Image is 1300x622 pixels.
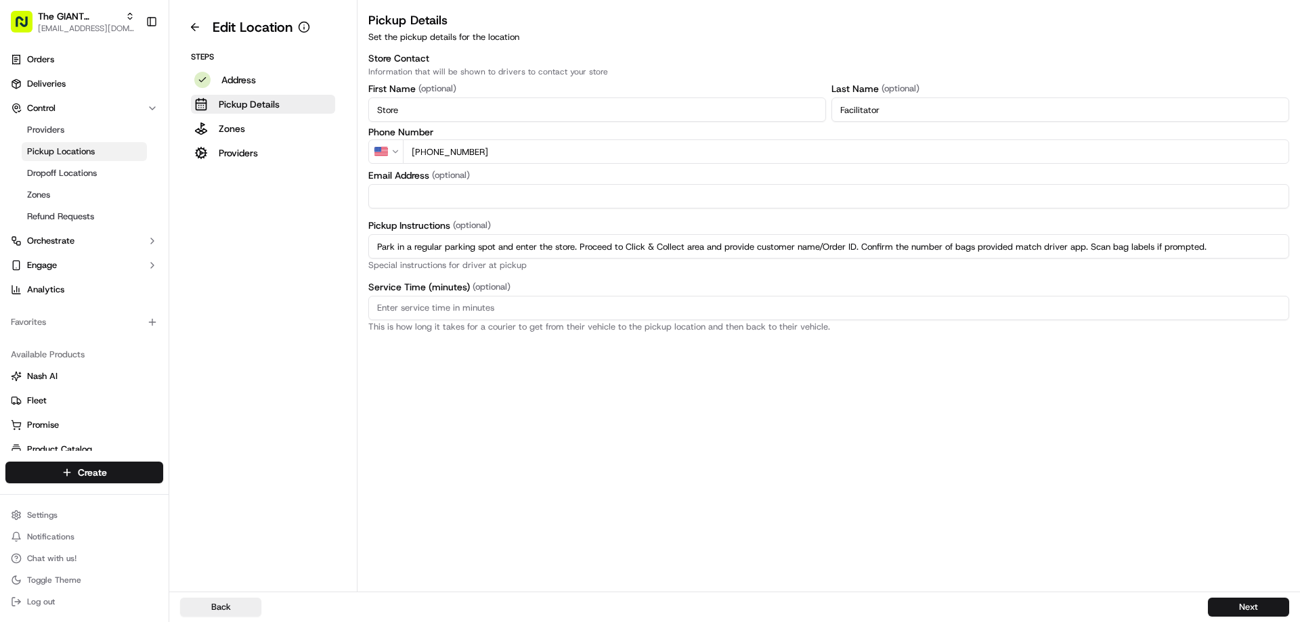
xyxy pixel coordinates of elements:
button: Toggle Theme [5,571,163,590]
input: Email Address [368,184,1289,208]
button: The GIANT Company [38,9,120,23]
span: Chat with us! [27,553,77,564]
span: Refund Requests [27,210,94,223]
button: Product Catalog [5,439,163,460]
label: Phone Number [368,127,1289,137]
button: Promise [5,414,163,436]
input: Last Name [831,97,1289,122]
span: Orchestrate [27,235,74,247]
span: Deliveries [27,78,66,90]
span: Create [78,466,107,479]
span: Providers [27,124,64,136]
button: Notifications [5,527,163,546]
button: Zones [191,119,335,138]
span: (optional) [473,281,511,293]
button: Control [5,97,163,119]
a: Orders [5,49,163,70]
span: Dropoff Locations [27,167,97,179]
p: Special instructions for driver at pickup [368,261,1289,270]
button: The GIANT Company[EMAIL_ADDRESS][DOMAIN_NAME] [5,5,140,38]
button: Next [1208,598,1289,617]
button: Settings [5,506,163,525]
span: Orders [27,53,54,66]
button: Orchestrate [5,230,163,252]
a: Dropoff Locations [22,164,147,183]
span: (optional) [432,169,470,181]
a: Promise [11,419,158,431]
span: Promise [27,419,59,431]
a: Pickup Locations [22,142,147,161]
span: Analytics [27,284,64,296]
label: Email Address [368,169,1289,181]
p: Address [221,73,256,87]
label: First Name [368,83,826,95]
span: Notifications [27,531,74,542]
div: Favorites [5,311,163,333]
button: Address [191,70,335,89]
button: [EMAIL_ADDRESS][DOMAIN_NAME] [38,23,135,34]
span: Nash AI [27,370,58,382]
span: Log out [27,596,55,607]
span: (optional) [453,219,491,231]
input: Enter service time in minutes [368,296,1289,320]
a: Product Catalog [11,443,158,456]
span: Pickup Locations [27,146,95,158]
button: Providers [191,143,335,162]
p: Pickup Details [219,97,280,111]
a: Fleet [11,395,158,407]
input: Enter phone number [403,139,1289,164]
label: Service Time (minutes) [368,281,1289,293]
a: Analytics [5,279,163,301]
p: Set the pickup details for the location [368,31,1289,43]
span: Fleet [27,395,47,407]
span: Settings [27,510,58,520]
a: Zones [22,185,147,204]
label: Last Name [831,83,1289,95]
p: Steps [191,51,335,62]
a: Nash AI [11,370,158,382]
button: Log out [5,592,163,611]
span: (optional) [882,83,919,95]
input: First Name [368,97,826,122]
div: Available Products [5,344,163,365]
h3: Store Contact [368,51,1289,65]
p: This is how long it takes for a courier to get from their vehicle to the pickup location and then... [368,323,1289,332]
button: Fleet [5,390,163,412]
h3: Pickup Details [368,11,1289,30]
button: Back [180,598,261,617]
h1: Edit Location [213,18,292,37]
p: Zones [219,122,245,135]
span: Control [27,102,56,114]
span: (optional) [418,83,456,95]
p: Information that will be shown to drivers to contact your store [368,66,1289,77]
a: Refund Requests [22,207,147,226]
span: Zones [27,189,50,201]
button: Pickup Details [191,95,335,114]
label: Pickup Instructions [368,219,1289,231]
button: Chat with us! [5,549,163,568]
a: Deliveries [5,73,163,95]
span: Engage [27,259,57,271]
button: Create [5,462,163,483]
p: Providers [219,146,258,160]
button: Engage [5,254,163,276]
button: Nash AI [5,365,163,387]
span: Toggle Theme [27,575,81,585]
a: Providers [22,120,147,139]
span: Product Catalog [27,443,92,456]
